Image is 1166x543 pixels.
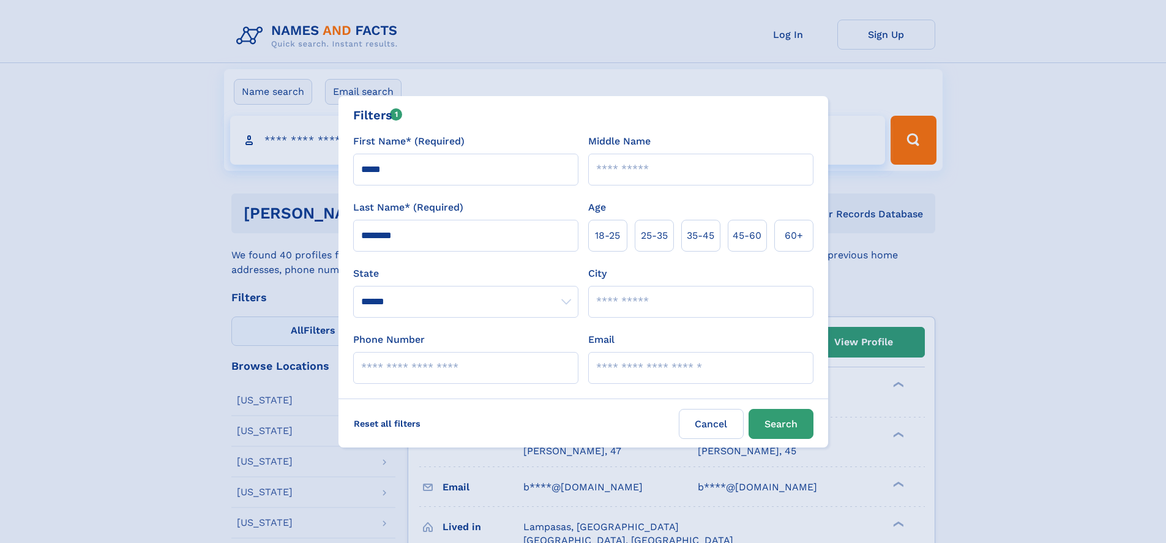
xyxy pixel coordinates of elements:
button: Search [749,409,813,439]
span: 25‑35 [641,228,668,243]
label: Email [588,332,615,347]
span: 18‑25 [595,228,620,243]
label: Reset all filters [346,409,428,438]
label: Cancel [679,409,744,439]
label: Middle Name [588,134,651,149]
label: Age [588,200,606,215]
label: Phone Number [353,332,425,347]
label: State [353,266,578,281]
label: First Name* (Required) [353,134,465,149]
span: 60+ [785,228,803,243]
div: Filters [353,106,403,124]
span: 35‑45 [687,228,714,243]
span: 45‑60 [733,228,761,243]
label: Last Name* (Required) [353,200,463,215]
label: City [588,266,607,281]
